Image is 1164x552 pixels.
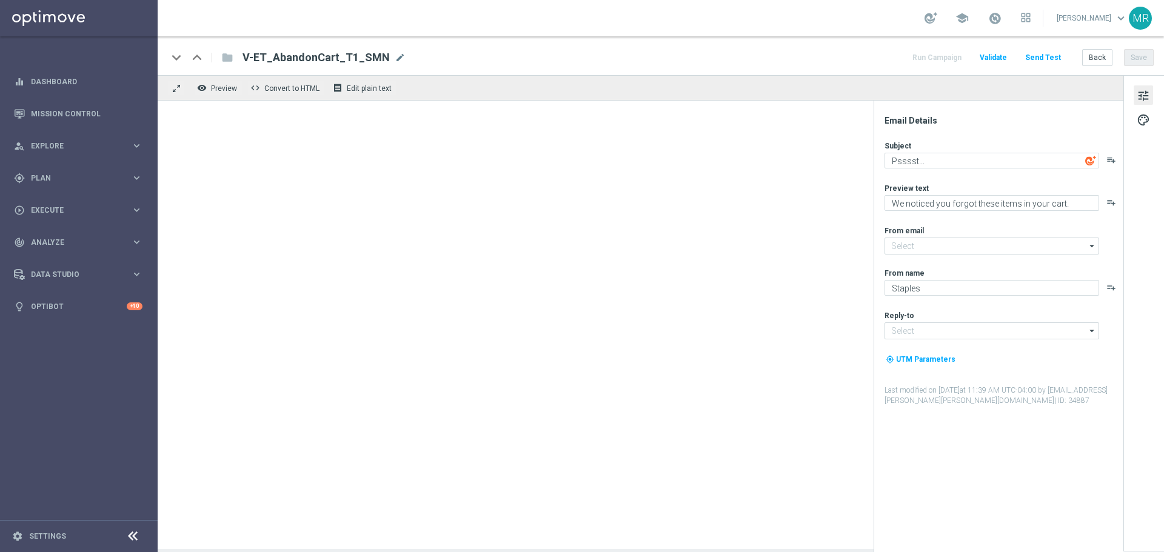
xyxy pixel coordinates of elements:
[978,50,1009,66] button: Validate
[31,239,131,246] span: Analyze
[395,52,406,63] span: mode_edit
[885,322,1099,339] input: Select
[1134,110,1153,129] button: palette
[13,173,143,183] button: gps_fixed Plan keyboard_arrow_right
[131,268,142,280] i: keyboard_arrow_right
[885,385,1122,406] label: Last modified on [DATE] at 11:39 AM UTC-04:00 by [EMAIL_ADDRESS][PERSON_NAME][PERSON_NAME][DOMAIN...
[955,12,969,25] span: school
[14,301,25,312] i: lightbulb
[886,355,894,364] i: my_location
[1085,155,1096,166] img: optiGenie.svg
[1106,198,1116,207] button: playlist_add
[14,76,25,87] i: equalizer
[14,65,142,98] div: Dashboard
[885,268,925,278] label: From name
[250,83,260,93] span: code
[347,84,392,93] span: Edit plain text
[131,140,142,151] i: keyboard_arrow_right
[194,80,242,96] button: remove_red_eye Preview
[1137,88,1150,104] span: tune
[1114,12,1128,25] span: keyboard_arrow_down
[896,355,955,364] span: UTM Parameters
[333,83,343,93] i: receipt
[197,83,207,93] i: remove_red_eye
[242,50,390,65] span: V-ET_AbandonCart_T1_SMN
[14,98,142,130] div: Mission Control
[1137,112,1150,128] span: palette
[14,141,25,151] i: person_search
[14,290,142,322] div: Optibot
[1054,396,1089,405] span: | ID: 34887
[31,175,131,182] span: Plan
[980,53,1007,62] span: Validate
[13,77,143,87] button: equalizer Dashboard
[885,226,924,236] label: From email
[14,205,131,216] div: Execute
[131,172,142,184] i: keyboard_arrow_right
[14,173,25,184] i: gps_fixed
[127,302,142,310] div: +10
[14,205,25,216] i: play_circle_outline
[12,531,23,542] i: settings
[29,533,66,540] a: Settings
[31,290,127,322] a: Optibot
[31,98,142,130] a: Mission Control
[1082,49,1112,66] button: Back
[247,80,325,96] button: code Convert to HTML
[1055,9,1129,27] a: [PERSON_NAME]keyboard_arrow_down
[885,184,929,193] label: Preview text
[1086,238,1099,254] i: arrow_drop_down
[131,204,142,216] i: keyboard_arrow_right
[13,238,143,247] button: track_changes Analyze keyboard_arrow_right
[31,65,142,98] a: Dashboard
[1086,323,1099,339] i: arrow_drop_down
[1106,155,1116,165] button: playlist_add
[131,236,142,248] i: keyboard_arrow_right
[14,141,131,151] div: Explore
[31,207,131,214] span: Execute
[1129,7,1152,30] div: MR
[13,141,143,151] button: person_search Explore keyboard_arrow_right
[14,173,131,184] div: Plan
[330,80,397,96] button: receipt Edit plain text
[13,205,143,215] button: play_circle_outline Execute keyboard_arrow_right
[1134,85,1153,105] button: tune
[885,311,914,321] label: Reply-to
[885,353,957,366] button: my_location UTM Parameters
[13,270,143,279] button: Data Studio keyboard_arrow_right
[885,238,1099,254] input: Select
[885,141,911,151] label: Subject
[14,237,131,248] div: Analyze
[1124,49,1154,66] button: Save
[1106,282,1116,292] button: playlist_add
[31,142,131,150] span: Explore
[14,269,131,280] div: Data Studio
[1023,50,1063,66] button: Send Test
[264,84,319,93] span: Convert to HTML
[14,237,25,248] i: track_changes
[31,271,131,278] span: Data Studio
[885,115,1122,126] div: Email Details
[13,302,143,311] button: lightbulb Optibot +10
[211,84,237,93] span: Preview
[13,109,143,119] button: Mission Control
